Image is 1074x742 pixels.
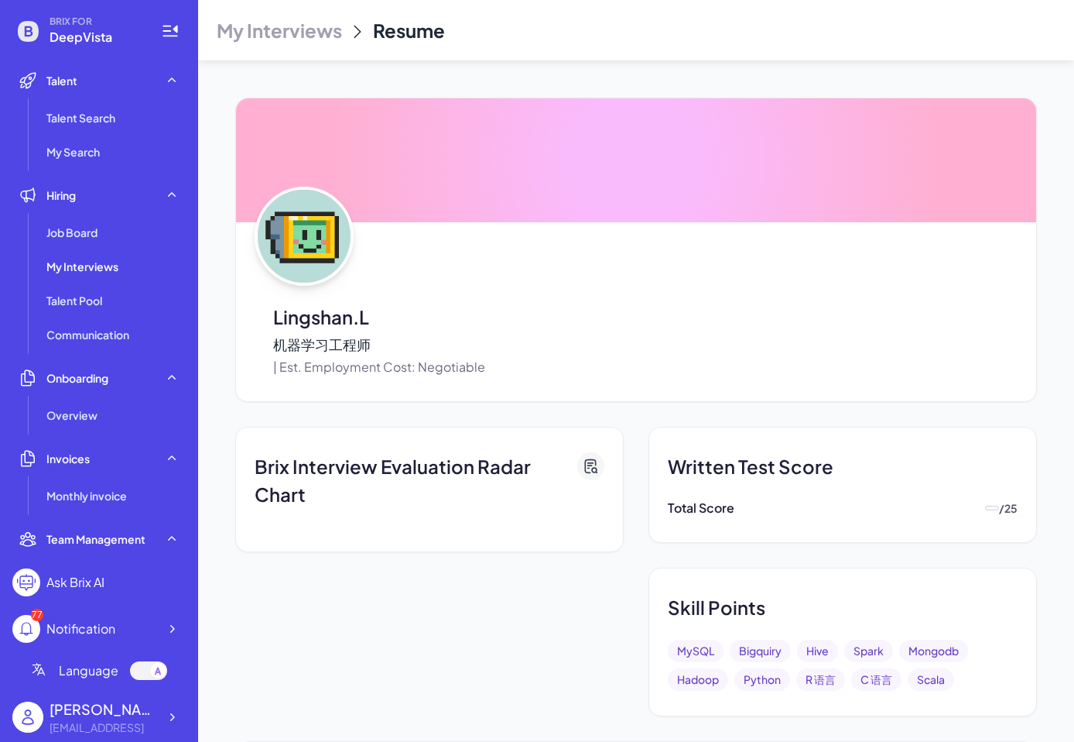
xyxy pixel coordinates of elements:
p: MySQL [677,643,714,659]
div: Resume [373,18,445,43]
span: Team Management [46,531,145,547]
span: Talent Search [46,110,115,125]
div: jingconan@deepvista.ai [50,720,158,736]
img: user_logo.png [12,702,43,733]
img: 8.png [258,190,351,283]
div: Notification [46,620,115,638]
p: Bigquiry [739,643,782,659]
span: Monthly invoice [46,488,127,503]
p: Mongodb [908,643,959,659]
p: Python [744,672,781,688]
p: Written Test Score [668,452,833,480]
p: Skill Points [668,593,765,621]
p: Hadoop [677,672,719,688]
p: C 语言 [860,672,892,688]
span: DeepVista [50,28,142,46]
span: Talent [46,73,77,88]
span: Hiring [46,187,76,203]
p: Total Score [668,499,734,517]
span: Talent Pool [46,293,102,308]
div: Jing Conan Wang [50,699,158,720]
p: Scala [917,672,945,688]
span: My Search [46,144,100,160]
p: R 语言 [805,672,836,688]
span: Invoices [46,451,90,466]
span: BRIX FOR [50,15,142,28]
span: Onboarding [46,370,108,386]
p: Brix Interview Evaluation Radar Chart [255,452,577,508]
span: My Interviews [217,18,342,43]
p: 机器学习工程师 [273,334,485,355]
span: Overview [46,407,97,423]
p: Spark [853,643,884,659]
p: Hive [806,643,829,659]
p: Lingshan.L [273,303,485,331]
span: Language [59,661,118,680]
div: 77 [31,609,43,621]
p: | Est. Employment Cost: Negotiable [273,358,485,376]
span: Job Board [46,225,97,240]
span: Communication [46,327,129,342]
div: Ask Brix AI [46,573,104,592]
span: My Interviews [46,259,118,274]
p: / 25 [999,500,1018,517]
